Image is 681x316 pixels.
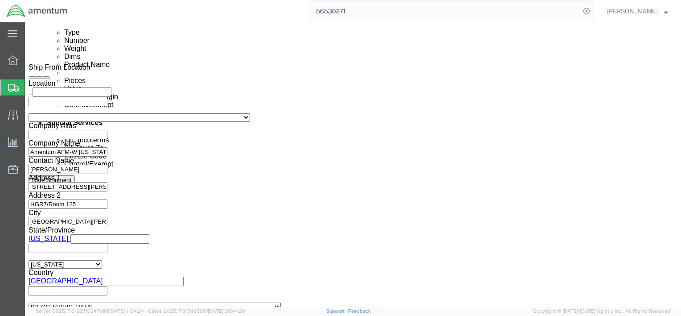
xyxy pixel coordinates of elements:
[25,22,681,307] iframe: FS Legacy Container
[36,308,144,314] span: Server: 2025.17.0-327f6347098
[533,308,670,315] span: Copyright © [DATE]-[DATE] Agistix Inc., All Rights Reserved
[348,308,371,314] a: Feedback
[607,6,658,16] span: Isabel Hermosillo
[309,0,580,22] input: Search for shipment number, reference number
[208,308,245,314] span: [DATE] 08:44:20
[148,308,245,314] span: Client: 2025.17.0-5dd568f
[326,308,349,314] a: Support
[6,4,68,18] img: logo
[607,6,669,17] button: [PERSON_NAME]
[109,308,144,314] span: [DATE] 11:04:24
